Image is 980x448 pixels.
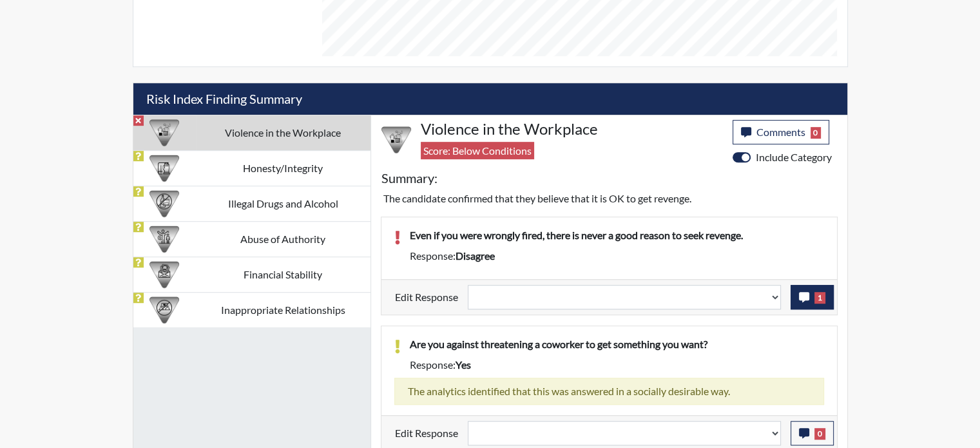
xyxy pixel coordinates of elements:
button: 1 [791,285,834,309]
p: Even if you were wrongly fired, there is never a good reason to seek revenge. [410,228,824,243]
td: Illegal Drugs and Alcohol [196,186,370,221]
div: Response: [400,248,834,264]
td: Honesty/Integrity [196,150,370,186]
img: CATEGORY%20ICON-08.97d95025.png [149,260,179,289]
div: The analytics identified that this was answered in a socially desirable way. [394,378,824,405]
button: 0 [791,421,834,445]
h5: Risk Index Finding Summary [133,83,847,115]
td: Inappropriate Relationships [196,292,370,327]
h5: Summary: [381,170,437,186]
label: Edit Response [395,421,458,445]
span: 0 [814,428,825,440]
span: 1 [814,292,825,304]
h4: Violence in the Workplace [421,120,723,139]
td: Abuse of Authority [196,221,370,257]
img: CATEGORY%20ICON-26.eccbb84f.png [381,125,411,155]
div: Response: [400,357,834,373]
img: CATEGORY%20ICON-14.139f8ef7.png [149,295,179,325]
div: Update the test taker's response, the change might impact the score [458,421,791,445]
td: Violence in the Workplace [196,115,370,150]
div: Update the test taker's response, the change might impact the score [458,285,791,309]
span: Comments [756,126,805,138]
td: Financial Stability [196,257,370,292]
img: CATEGORY%20ICON-01.94e51fac.png [149,224,179,254]
img: CATEGORY%20ICON-11.a5f294f4.png [149,153,179,183]
span: yes [456,358,471,371]
p: The candidate confirmed that they believe that it is OK to get revenge. [383,191,835,206]
p: Are you against threatening a coworker to get something you want? [410,336,824,352]
span: 0 [811,127,821,139]
button: Comments0 [733,120,830,144]
img: CATEGORY%20ICON-26.eccbb84f.png [149,118,179,148]
label: Edit Response [395,285,458,309]
span: disagree [456,249,495,262]
img: CATEGORY%20ICON-12.0f6f1024.png [149,189,179,219]
label: Include Category [756,150,832,165]
span: Score: Below Conditions [421,142,534,159]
